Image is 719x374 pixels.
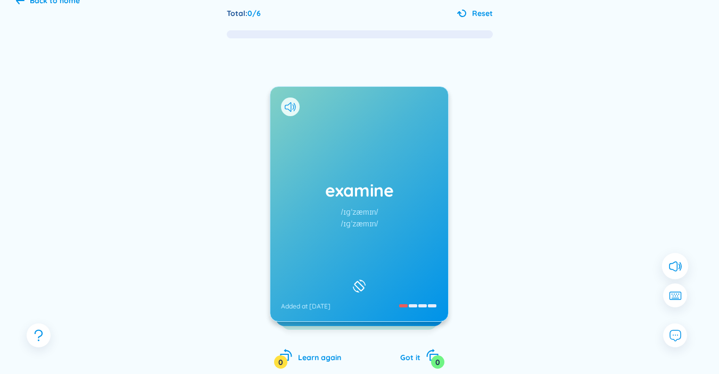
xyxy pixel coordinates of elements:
span: 0 / 6 [247,9,261,18]
span: rotate-left [279,348,293,362]
span: question [32,329,45,342]
span: Got it [400,353,420,362]
span: rotate-right [426,348,439,362]
div: 0 [274,355,287,369]
button: question [27,323,51,347]
button: Reset [457,7,493,19]
div: Added at [DATE] [281,302,330,311]
div: 0 [431,355,444,369]
span: Reset [472,7,493,19]
div: /ɪɡˈzæmɪn/ [341,206,378,218]
span: Learn again [298,353,341,362]
div: /ɪɡˈzæmɪn/ [341,218,378,230]
span: Total : [227,9,247,18]
h1: examine [281,178,437,202]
